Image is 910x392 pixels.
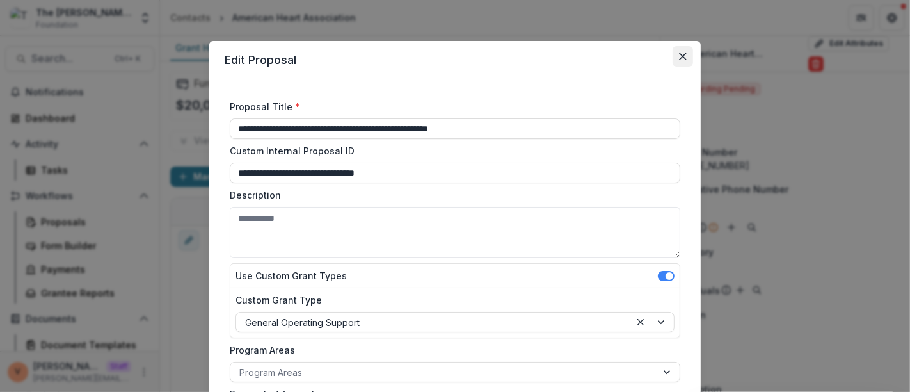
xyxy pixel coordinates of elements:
div: Clear selected options [633,314,648,330]
label: Custom Grant Type [235,293,667,307]
label: Description [230,188,673,202]
label: Proposal Title [230,100,673,113]
label: Program Areas [230,343,673,357]
button: Close [673,46,693,67]
label: Custom Internal Proposal ID [230,144,673,158]
label: Use Custom Grant Types [235,269,347,282]
header: Edit Proposal [209,41,701,79]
